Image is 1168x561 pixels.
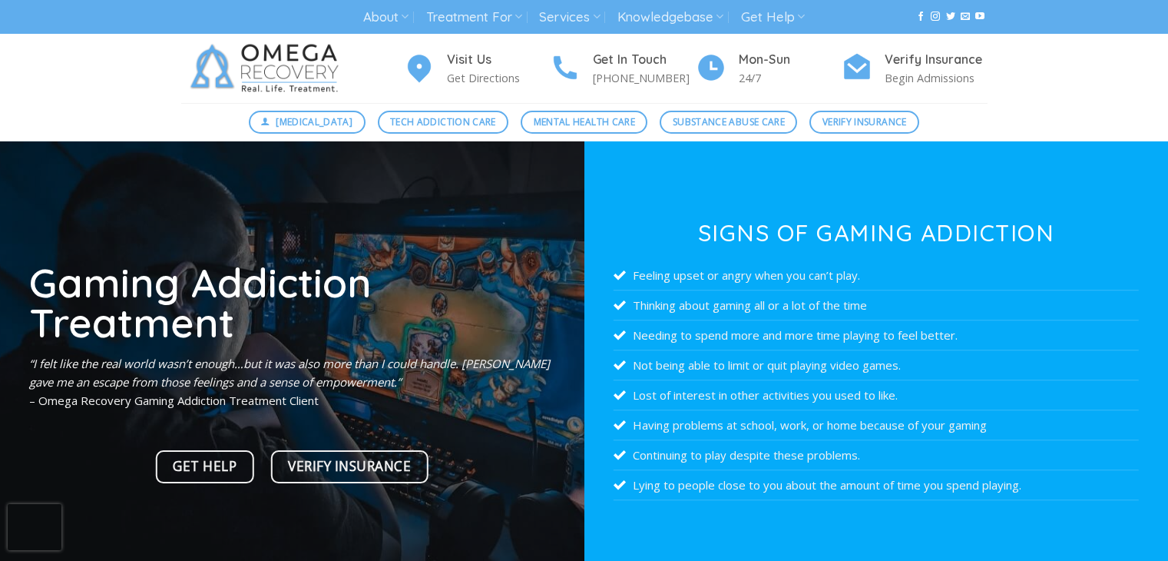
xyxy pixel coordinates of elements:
h3: Signs of Gaming Addiction [614,221,1139,244]
a: Knowledgebase [617,3,723,32]
span: Substance Abuse Care [673,115,785,129]
p: – Omega Recovery Gaming Addiction Treatment Client [29,354,554,410]
span: Get Help [173,456,237,477]
a: Services [539,3,600,32]
p: 24/7 [739,69,842,87]
p: Begin Admissions [885,69,988,87]
h4: Mon-Sun [739,50,842,70]
a: Get Help [156,450,255,483]
li: Feeling upset or angry when you can’t play. [614,261,1139,290]
li: Having problems at school, work, or home because of your gaming [614,410,1139,440]
p: [PHONE_NUMBER] [593,69,696,87]
a: [MEDICAL_DATA] [249,111,366,134]
a: Get In Touch [PHONE_NUMBER] [550,50,696,88]
em: “I felt like the real world wasn’t enough…but it was also more than I could handle. [PERSON_NAME]... [29,356,550,390]
li: Continuing to play despite these problems. [614,440,1139,470]
a: About [363,3,409,32]
h1: Gaming Addiction Treatment [29,262,554,343]
li: Thinking about gaming all or a lot of the time [614,290,1139,320]
h4: Verify Insurance [885,50,988,70]
a: Verify Insurance Begin Admissions [842,50,988,88]
span: Verify Insurance [288,456,411,477]
a: Substance Abuse Care [660,111,797,134]
p: Get Directions [447,69,550,87]
li: Needing to spend more and more time playing to feel better. [614,320,1139,350]
a: Mental Health Care [521,111,647,134]
a: Tech Addiction Care [378,111,509,134]
span: Mental Health Care [534,115,635,129]
li: Lost of interest in other activities you used to like. [614,380,1139,410]
a: Follow on Facebook [916,12,925,22]
span: Tech Addiction Care [390,115,496,129]
a: Get Help [741,3,805,32]
a: Follow on Instagram [931,12,940,22]
h4: Visit Us [447,50,550,70]
li: Lying to people close to you about the amount of time you spend playing. [614,470,1139,500]
a: Verify Insurance [809,111,919,134]
span: [MEDICAL_DATA] [276,115,352,129]
span: Verify Insurance [822,115,907,129]
iframe: reCAPTCHA [8,504,61,550]
a: Follow on YouTube [975,12,984,22]
img: Omega Recovery [181,34,354,103]
a: Visit Us Get Directions [404,50,550,88]
a: Verify Insurance [270,450,428,483]
a: Send us an email [961,12,970,22]
a: Treatment For [426,3,522,32]
h4: Get In Touch [593,50,696,70]
li: Not being able to limit or quit playing video games. [614,350,1139,380]
a: Follow on Twitter [946,12,955,22]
